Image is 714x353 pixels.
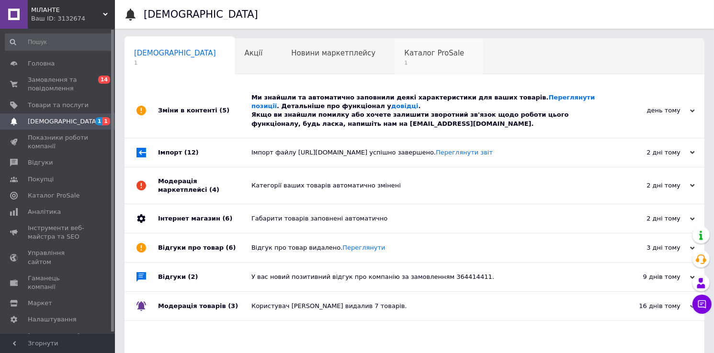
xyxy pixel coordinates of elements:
[599,273,695,281] div: 9 днів тому
[599,181,695,190] div: 2 дні тому
[599,148,695,157] div: 2 дні тому
[226,244,236,251] span: (6)
[158,138,251,167] div: Імпорт
[28,208,61,216] span: Аналітика
[251,93,599,128] div: Ми знайшли та автоматично заповнили деякі характеристики для ваших товарів. . Детальніше про функ...
[599,243,695,252] div: 3 дні тому
[251,243,599,252] div: Відгук про товар видалено.
[404,49,464,57] span: Каталог ProSale
[158,292,251,320] div: Модерація товарів
[28,299,52,308] span: Маркет
[28,59,55,68] span: Головна
[251,273,599,281] div: У вас новий позитивний відгук про компанію за замовленням 364414411.
[222,215,232,222] span: (6)
[158,204,251,233] div: Інтернет магазин
[251,214,599,223] div: Габарити товарів заповнені автоматично
[28,133,89,151] span: Показники роботи компанії
[228,302,238,309] span: (3)
[251,302,599,310] div: Користувач [PERSON_NAME] видалив 7 товарів.
[342,244,385,251] a: Переглянути
[28,191,79,200] span: Каталог ProSale
[404,59,464,66] span: 1
[5,33,113,51] input: Пошук
[158,84,251,138] div: Зміни в контенті
[28,175,54,184] span: Покупці
[245,49,263,57] span: Акції
[158,167,251,204] div: Модерація маркетплейсі
[291,49,375,57] span: Новини маркетплейсу
[692,295,712,314] button: Чат з покупцем
[102,117,110,125] span: 1
[28,101,89,110] span: Товари та послуги
[599,214,695,223] div: 2 дні тому
[28,117,99,126] span: [DEMOGRAPHIC_DATA]
[188,273,198,280] span: (2)
[28,249,89,266] span: Управління сайтом
[599,106,695,115] div: день тому
[144,9,258,20] h1: [DEMOGRAPHIC_DATA]
[28,158,53,167] span: Відгуки
[219,107,229,114] span: (5)
[95,117,103,125] span: 1
[251,181,599,190] div: Категорії ваших товарів автоматично змінені
[436,149,493,156] a: Переглянути звіт
[158,263,251,291] div: Відгуки
[134,59,216,66] span: 1
[28,76,89,93] span: Замовлення та повідомлення
[391,102,419,110] a: довідці
[31,14,115,23] div: Ваш ID: 3132674
[28,315,77,324] span: Налаштування
[28,274,89,291] span: Гаманець компанії
[599,302,695,310] div: 16 днів тому
[98,76,110,84] span: 14
[184,149,199,156] span: (12)
[134,49,216,57] span: [DEMOGRAPHIC_DATA]
[31,6,103,14] span: МІЛАНТЕ
[28,224,89,241] span: Інструменти веб-майстра та SEO
[209,186,219,193] span: (4)
[158,233,251,262] div: Відгуки про товар
[251,148,599,157] div: Імпорт файлу [URL][DOMAIN_NAME] успішно завершено.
